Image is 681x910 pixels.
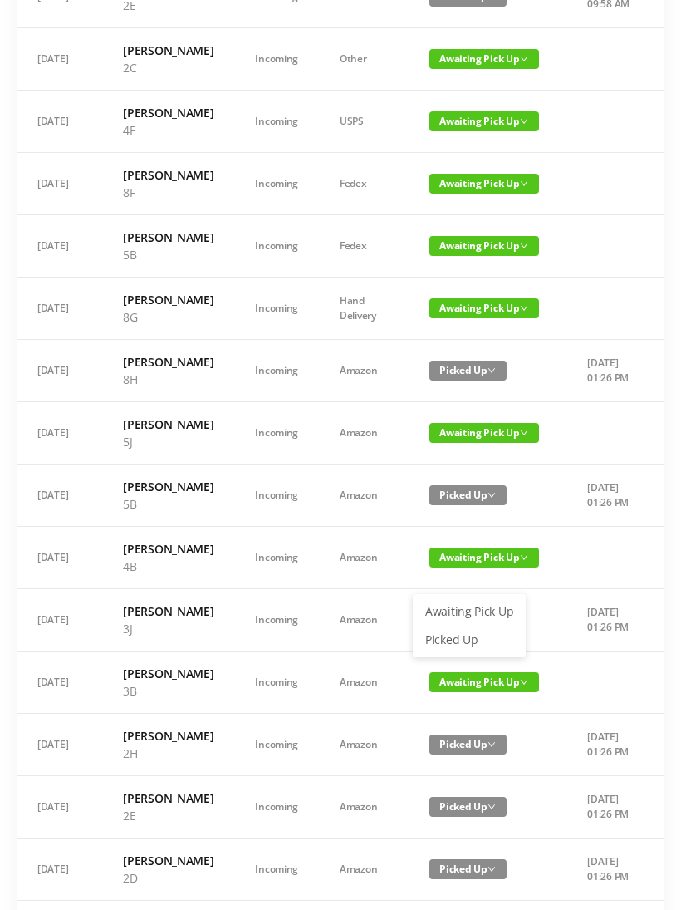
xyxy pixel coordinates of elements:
[319,465,409,527] td: Amazon
[234,215,319,278] td: Incoming
[319,402,409,465] td: Amazon
[234,91,319,153] td: Incoming
[487,366,496,375] i: icon: down
[319,839,409,901] td: Amazon
[123,495,213,513] p: 5B
[123,745,213,762] p: 2H
[429,423,539,443] span: Awaiting Pick Up
[520,242,528,250] i: icon: down
[123,433,213,450] p: 5J
[319,776,409,839] td: Amazon
[123,371,213,388] p: 8H
[487,865,496,873] i: icon: down
[487,740,496,749] i: icon: down
[17,839,102,901] td: [DATE]
[566,714,654,776] td: [DATE] 01:26 PM
[319,652,409,714] td: Amazon
[17,527,102,589] td: [DATE]
[415,627,523,653] a: Picked Up
[234,402,319,465] td: Incoming
[520,678,528,686] i: icon: down
[234,589,319,652] td: Incoming
[566,340,654,402] td: [DATE] 01:26 PM
[319,340,409,402] td: Amazon
[234,776,319,839] td: Incoming
[17,776,102,839] td: [DATE]
[17,91,102,153] td: [DATE]
[566,776,654,839] td: [DATE] 01:26 PM
[17,589,102,652] td: [DATE]
[123,727,213,745] h6: [PERSON_NAME]
[520,55,528,63] i: icon: down
[123,665,213,682] h6: [PERSON_NAME]
[319,714,409,776] td: Amazon
[123,852,213,869] h6: [PERSON_NAME]
[234,153,319,215] td: Incoming
[234,28,319,91] td: Incoming
[123,478,213,495] h6: [PERSON_NAME]
[123,166,213,184] h6: [PERSON_NAME]
[123,104,213,121] h6: [PERSON_NAME]
[429,111,539,131] span: Awaiting Pick Up
[487,491,496,499] i: icon: down
[520,180,528,188] i: icon: down
[123,308,213,326] p: 8G
[319,153,409,215] td: Fedex
[520,117,528,125] i: icon: down
[123,603,213,620] h6: [PERSON_NAME]
[520,429,528,437] i: icon: down
[319,589,409,652] td: Amazon
[17,153,102,215] td: [DATE]
[17,465,102,527] td: [DATE]
[319,215,409,278] td: Fedex
[123,42,213,59] h6: [PERSON_NAME]
[123,246,213,263] p: 5B
[429,735,507,755] span: Picked Up
[123,682,213,700] p: 3B
[429,672,539,692] span: Awaiting Pick Up
[123,184,213,201] p: 8F
[234,278,319,340] td: Incoming
[123,620,213,637] p: 3J
[123,558,213,575] p: 4B
[415,598,523,625] a: Awaiting Pick Up
[429,236,539,256] span: Awaiting Pick Up
[319,28,409,91] td: Other
[566,465,654,527] td: [DATE] 01:26 PM
[123,229,213,246] h6: [PERSON_NAME]
[234,839,319,901] td: Incoming
[429,298,539,318] span: Awaiting Pick Up
[123,121,213,139] p: 4F
[487,803,496,811] i: icon: down
[123,416,213,433] h6: [PERSON_NAME]
[429,548,539,568] span: Awaiting Pick Up
[234,340,319,402] td: Incoming
[17,714,102,776] td: [DATE]
[319,278,409,340] td: Hand Delivery
[17,215,102,278] td: [DATE]
[123,353,213,371] h6: [PERSON_NAME]
[234,652,319,714] td: Incoming
[123,59,213,76] p: 2C
[429,49,539,69] span: Awaiting Pick Up
[123,291,213,308] h6: [PERSON_NAME]
[234,527,319,589] td: Incoming
[123,869,213,887] p: 2D
[319,91,409,153] td: USPS
[17,340,102,402] td: [DATE]
[520,553,528,562] i: icon: down
[429,485,507,505] span: Picked Up
[17,278,102,340] td: [DATE]
[566,589,654,652] td: [DATE] 01:26 PM
[429,174,539,194] span: Awaiting Pick Up
[123,807,213,824] p: 2E
[17,652,102,714] td: [DATE]
[429,361,507,381] span: Picked Up
[234,714,319,776] td: Incoming
[566,839,654,901] td: [DATE] 01:26 PM
[123,540,213,558] h6: [PERSON_NAME]
[17,28,102,91] td: [DATE]
[520,304,528,312] i: icon: down
[429,859,507,879] span: Picked Up
[319,527,409,589] td: Amazon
